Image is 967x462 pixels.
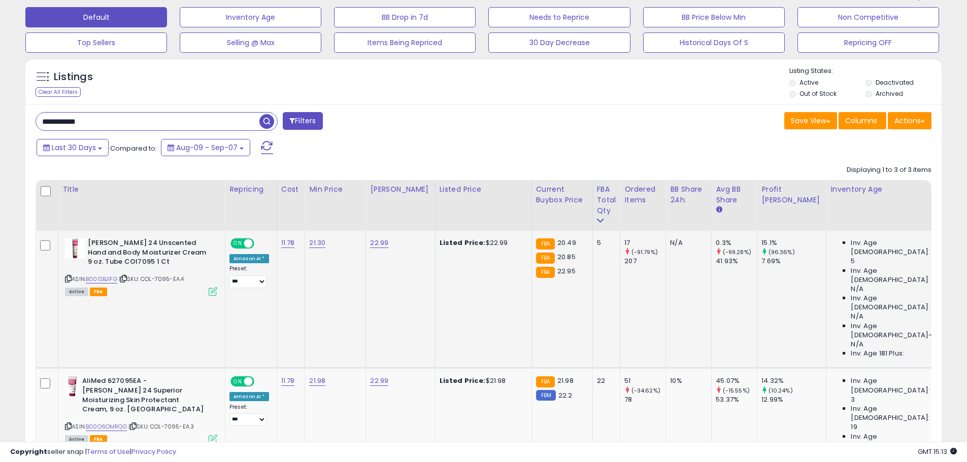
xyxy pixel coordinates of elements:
div: Title [62,184,221,195]
div: Ordered Items [624,184,661,205]
span: 22.2 [558,390,573,400]
a: 22.99 [370,238,388,248]
button: Historical Days Of S [643,32,785,53]
button: Save View [784,112,837,129]
span: OFF [253,239,269,248]
a: B00ISBJIFG [86,275,117,283]
div: 41.93% [716,257,757,266]
a: 21.30 [309,238,325,248]
div: ASIN: [65,238,217,295]
button: Columns [839,112,886,129]
span: Inv. Age [DEMOGRAPHIC_DATA]-180: [851,322,944,340]
div: Amazon AI * [229,392,269,401]
b: AliMed 627095EA - [PERSON_NAME] 24 Superior Moisturizing Skin Protectant Cream, 9 oz. [GEOGRAPHIC... [82,376,206,416]
div: $21.98 [440,376,524,385]
div: 14.32% [761,376,826,385]
div: 51 [624,376,665,385]
span: Inv. Age [DEMOGRAPHIC_DATA]: [851,294,944,312]
label: Out of Stock [799,89,837,98]
span: Inv. Age 181 Plus: [851,349,904,358]
span: Last 30 Days [52,143,96,153]
label: Deactivated [876,78,914,87]
small: FBM [536,390,556,401]
span: 20.85 [557,252,576,262]
span: N/A [851,285,863,294]
span: Inv. Age [DEMOGRAPHIC_DATA]: [851,266,944,285]
div: Avg BB Share [716,184,753,205]
label: Active [799,78,818,87]
span: Aug-09 - Sep-07 [176,143,238,153]
button: Items Being Repriced [334,32,476,53]
button: BB Drop in 7d [334,7,476,27]
div: Preset: [229,265,269,288]
div: BB Share 24h. [670,184,707,205]
small: (96.36%) [769,248,795,256]
span: N/A [851,340,863,349]
button: Default [25,7,167,27]
small: (-99.28%) [723,248,751,256]
div: 17 [624,238,665,247]
span: 19 [851,422,857,432]
div: Current Buybox Price [536,184,588,205]
span: Inv. Age [DEMOGRAPHIC_DATA]: [851,404,944,422]
div: 53.37% [716,395,757,404]
div: Clear All Filters [36,87,81,97]
span: | SKU: COL-7095-EA.3 [128,422,194,431]
small: (10.24%) [769,386,793,395]
div: Profit [PERSON_NAME] [761,184,822,205]
span: ON [231,239,244,248]
span: N/A [851,312,863,321]
small: FBA [536,253,555,264]
div: Amazon AI * [229,254,269,263]
div: Inventory Age [830,184,947,195]
div: 12.99% [761,395,826,404]
small: FBA [536,238,555,250]
div: 22 [597,376,613,385]
span: All listings currently available for purchase on Amazon [65,288,88,296]
span: Inv. Age [DEMOGRAPHIC_DATA]: [851,238,944,257]
div: Displaying 1 to 3 of 3 items [847,165,931,175]
a: 21.98 [309,376,325,386]
span: 3 [851,395,855,404]
div: 207 [624,257,665,266]
button: BB Price Below Min [643,7,785,27]
span: 2025-10-8 15:13 GMT [918,447,957,456]
button: Selling @ Max [180,32,321,53]
b: [PERSON_NAME] 24 Unscented Hand and Body Moisturizer Cream 9 oz. Tube COI7095 1 Ct [88,238,211,269]
span: Compared to: [110,144,157,153]
button: Repricing OFF [797,32,939,53]
a: 11.78 [281,376,295,386]
button: Last 30 Days [37,139,109,156]
div: Listed Price [440,184,527,195]
button: Top Sellers [25,32,167,53]
button: Needs to Reprice [488,7,630,27]
small: Avg BB Share. [716,205,722,215]
p: Listing States: [789,66,942,76]
span: Inv. Age [DEMOGRAPHIC_DATA]: [851,376,944,395]
img: 319kCtIkN1L._SL40_.jpg [65,238,85,259]
a: 22.99 [370,376,388,386]
button: 30 Day Decrease [488,32,630,53]
b: Listed Price: [440,376,486,385]
div: 78 [624,395,665,404]
button: Aug-09 - Sep-07 [161,139,250,156]
span: FBA [90,288,107,296]
div: Repricing [229,184,273,195]
strong: Copyright [10,447,47,456]
div: Preset: [229,404,269,427]
h5: Listings [54,70,93,84]
div: Min Price [309,184,361,195]
span: 20.49 [557,238,576,247]
img: 41+tsK4SXyL._SL40_.jpg [65,376,80,397]
a: Privacy Policy [131,447,176,456]
small: FBA [536,267,555,278]
div: 10% [670,376,704,385]
button: Actions [888,112,931,129]
div: seller snap | | [10,447,176,457]
b: Listed Price: [440,238,486,247]
span: 5 [851,257,855,266]
div: [PERSON_NAME] [370,184,430,195]
span: ON [231,377,244,386]
span: | SKU: COL-7095-EA.4 [119,275,184,283]
div: 7.69% [761,257,826,266]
